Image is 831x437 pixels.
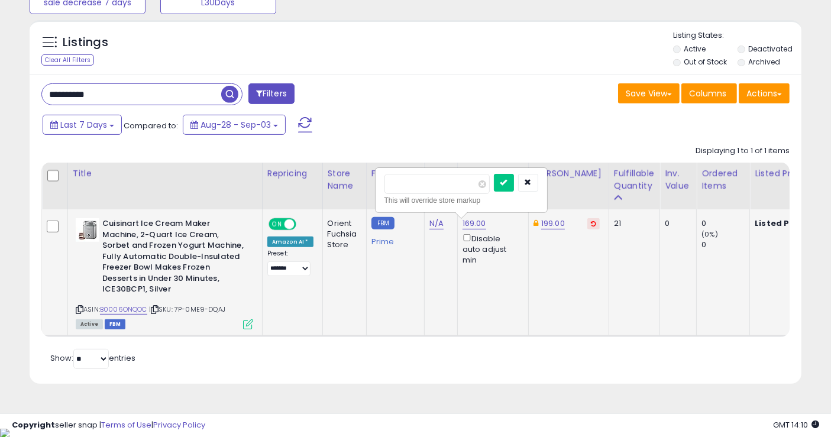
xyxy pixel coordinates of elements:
[696,145,790,157] div: Displaying 1 to 1 of 1 items
[12,419,55,430] strong: Copyright
[267,237,313,247] div: Amazon AI *
[63,34,108,51] h5: Listings
[328,167,361,192] div: Store Name
[102,218,246,298] b: Cuisinart Ice Cream Maker Machine, 2-Quart Ice Cream, Sorbet and Frozen Yogurt Machine, Fully Aut...
[618,83,680,103] button: Save View
[384,195,538,206] div: This will override store markup
[328,218,357,251] div: Orient Fuchsia Store
[101,419,151,430] a: Terms of Use
[673,30,801,41] p: Listing States:
[124,120,178,131] span: Compared to:
[614,167,655,192] div: Fulfillable Quantity
[463,232,519,266] div: Disable auto adjust min
[267,167,318,180] div: Repricing
[701,239,749,250] div: 0
[12,420,205,431] div: seller snap | |
[701,218,749,229] div: 0
[689,88,726,99] span: Columns
[50,352,135,364] span: Show: entries
[773,419,819,430] span: 2025-09-11 14:10 GMT
[60,119,107,131] span: Last 7 Days
[614,218,651,229] div: 21
[201,119,271,131] span: Aug-28 - Sep-03
[749,57,781,67] label: Archived
[43,115,122,135] button: Last 7 Days
[73,167,257,180] div: Title
[429,218,444,229] a: N/A
[684,57,727,67] label: Out of Stock
[701,167,745,192] div: Ordered Items
[153,419,205,430] a: Privacy Policy
[681,83,737,103] button: Columns
[739,83,790,103] button: Actions
[248,83,295,104] button: Filters
[41,54,94,66] div: Clear All Filters
[105,319,126,329] span: FBM
[755,218,809,229] b: Listed Price:
[541,218,565,229] a: 199.00
[463,218,486,229] a: 169.00
[267,250,313,276] div: Preset:
[295,219,313,229] span: OFF
[701,229,718,239] small: (0%)
[665,167,691,192] div: Inv. value
[665,218,687,229] div: 0
[270,219,284,229] span: ON
[183,115,286,135] button: Aug-28 - Sep-03
[749,44,793,54] label: Deactivated
[149,305,225,314] span: | SKU: 7P-0ME9-DQAJ
[100,305,147,315] a: B0006ONQOC
[76,218,99,242] img: 41M2Ugp-R2L._SL40_.jpg
[371,167,419,180] div: Fulfillment
[371,217,395,229] small: FBM
[76,319,103,329] span: All listings currently available for purchase on Amazon
[371,232,415,247] div: Prime
[76,218,253,328] div: ASIN:
[684,44,706,54] label: Active
[533,167,604,180] div: [PERSON_NAME]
